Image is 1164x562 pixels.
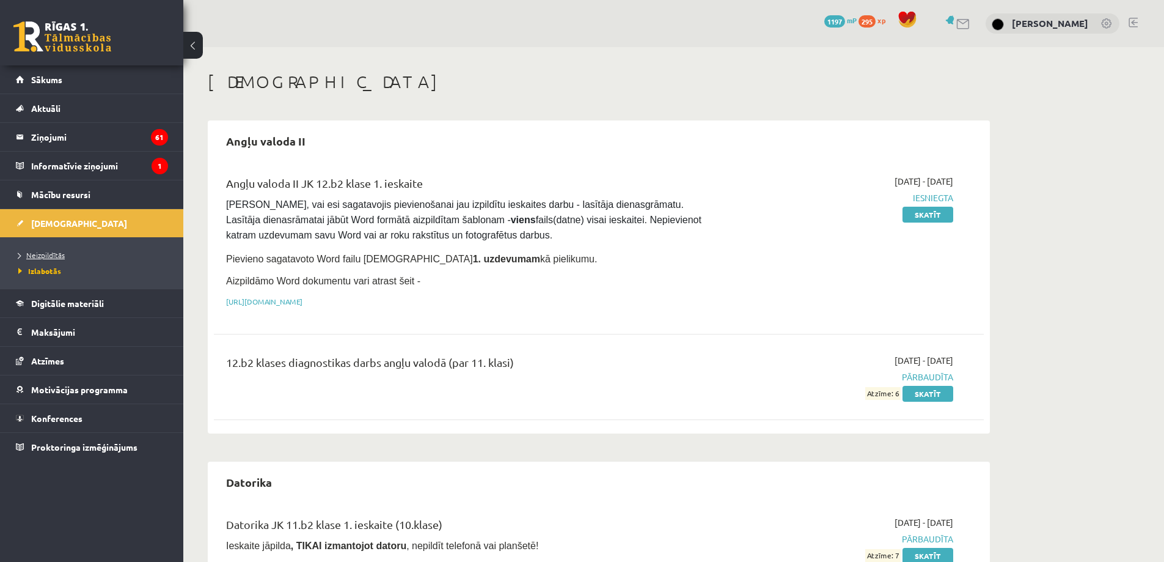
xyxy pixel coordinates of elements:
span: [DEMOGRAPHIC_DATA] [31,218,127,229]
a: Sākums [16,65,168,94]
span: xp [877,15,885,25]
i: 61 [151,129,168,146]
a: Digitālie materiāli [16,289,168,317]
a: 295 xp [858,15,891,25]
span: 1197 [824,15,845,28]
a: Konferences [16,404,168,432]
span: Atzīme: 6 [865,387,901,400]
span: Aktuāli [31,103,60,114]
a: [DEMOGRAPHIC_DATA] [16,209,168,237]
span: Motivācijas programma [31,384,128,395]
a: [URL][DOMAIN_NAME] [226,297,302,306]
span: Izlabotās [18,266,61,276]
a: Aktuāli [16,94,168,122]
b: , TIKAI izmantojot datoru [291,541,406,551]
span: Proktoringa izmēģinājums [31,442,137,453]
img: Anastasija Oblate [992,18,1004,31]
a: Mācību resursi [16,180,168,209]
h2: Angļu valoda II [214,127,318,155]
legend: Ziņojumi [31,123,168,151]
span: Konferences [31,413,82,424]
span: mP [847,15,857,25]
span: Pārbaudīta [723,533,953,545]
h1: [DEMOGRAPHIC_DATA] [208,72,990,92]
span: [DATE] - [DATE] [895,175,953,188]
span: [DATE] - [DATE] [895,516,953,529]
a: Atzīmes [16,347,168,375]
a: Informatīvie ziņojumi1 [16,152,168,180]
span: Mācību resursi [31,189,90,200]
i: 1 [152,158,168,174]
a: Skatīt [902,386,953,402]
a: [PERSON_NAME] [1012,17,1088,29]
span: Aizpildāmo Word dokumentu vari atrast šeit - [226,276,420,286]
span: Atzīmes [31,355,64,366]
span: Pārbaudīta [723,371,953,383]
span: Pievieno sagatavoto Word failu [DEMOGRAPHIC_DATA] kā pielikumu. [226,254,597,264]
span: [DATE] - [DATE] [895,354,953,367]
legend: Maksājumi [31,318,168,346]
a: Rīgas 1. Tālmācības vidusskola [13,21,111,52]
span: 295 [858,15,876,28]
div: 12.b2 klases diagnostikas darbs angļu valodā (par 11. klasi) [226,354,705,377]
span: Ieskaite jāpilda , nepildīt telefonā vai planšetē! [226,541,538,551]
a: Neizpildītās [18,250,171,261]
h2: Datorika [214,468,284,497]
span: Sākums [31,74,62,85]
span: Neizpildītās [18,250,65,260]
span: [PERSON_NAME], vai esi sagatavojis pievienošanai jau izpildītu ieskaites darbu - lasītāja dienasg... [226,199,704,240]
a: Proktoringa izmēģinājums [16,433,168,461]
strong: 1. uzdevumam [473,254,540,264]
a: Ziņojumi61 [16,123,168,151]
div: Angļu valoda II JK 12.b2 klase 1. ieskaite [226,175,705,198]
strong: viens [511,215,536,225]
a: Izlabotās [18,265,171,276]
span: Digitālie materiāli [31,298,104,309]
span: Iesniegta [723,191,953,204]
div: Datorika JK 11.b2 klase 1. ieskaite (10.klase) [226,516,705,539]
legend: Informatīvie ziņojumi [31,152,168,180]
a: Motivācijas programma [16,375,168,404]
a: 1197 mP [824,15,857,25]
span: Atzīme: 7 [865,549,901,562]
a: Maksājumi [16,318,168,346]
a: Skatīt [902,207,953,223]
